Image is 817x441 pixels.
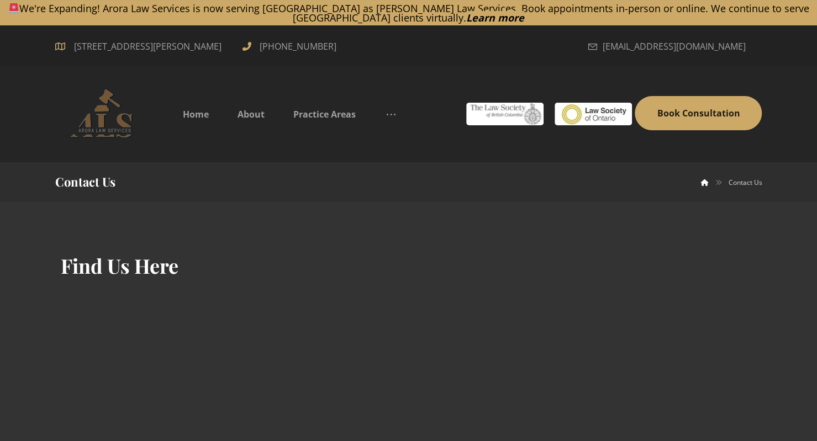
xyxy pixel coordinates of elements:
span: Home [183,108,209,120]
img: Arora Law Services [55,88,155,138]
span: Book Consultation [657,107,740,119]
span: [EMAIL_ADDRESS][DOMAIN_NAME] [602,38,745,55]
h1: Contact Us [55,173,115,190]
a: Advocate (IN) | Barrister (CA) | Solicitor | Notary Public [55,88,155,138]
a: About [224,101,278,127]
img: 🚨 [9,3,19,13]
a: Book Consultation [635,96,762,130]
a: [PHONE_NUMBER] [243,39,339,51]
span: [PHONE_NUMBER] [257,38,339,55]
a: More links [371,101,412,127]
img: # [466,103,544,125]
a: Arora Law Services [701,178,709,187]
span: Practice Areas [293,108,356,120]
p: We're Expanding! Arora Law Services is now serving [GEOGRAPHIC_DATA] as [PERSON_NAME] Law Service... [1,3,816,22]
a: Practice Areas [280,101,370,127]
a: [STREET_ADDRESS][PERSON_NAME] [55,39,226,51]
a: Learn more [466,11,524,24]
img: # [555,103,632,125]
a: Home [169,101,223,127]
span: About [238,108,265,120]
span: [STREET_ADDRESS][PERSON_NAME] [70,38,226,55]
h2: Find Us Here [61,252,757,279]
